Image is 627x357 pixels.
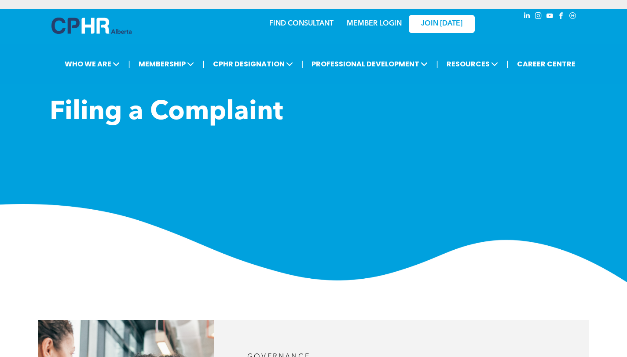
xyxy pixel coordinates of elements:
[210,56,296,72] span: CPHR DESIGNATION
[309,56,430,72] span: PROFESSIONAL DEVELOPMENT
[514,56,578,72] a: CAREER CENTRE
[557,11,566,23] a: facebook
[436,55,438,73] li: |
[545,11,555,23] a: youtube
[421,20,462,28] span: JOIN [DATE]
[534,11,543,23] a: instagram
[347,20,402,27] a: MEMBER LOGIN
[128,55,130,73] li: |
[50,99,283,126] span: Filing a Complaint
[409,15,475,33] a: JOIN [DATE]
[568,11,578,23] a: Social network
[269,20,334,27] a: FIND CONSULTANT
[301,55,304,73] li: |
[62,56,122,72] span: WHO WE ARE
[202,55,205,73] li: |
[136,56,197,72] span: MEMBERSHIP
[51,18,132,34] img: A blue and white logo for cp alberta
[522,11,532,23] a: linkedin
[506,55,509,73] li: |
[444,56,501,72] span: RESOURCES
